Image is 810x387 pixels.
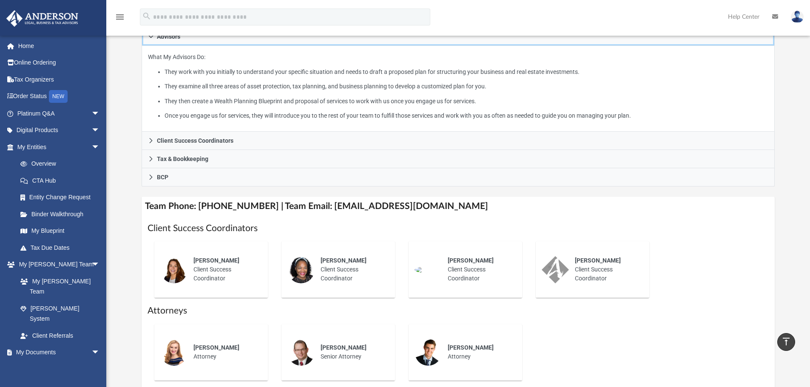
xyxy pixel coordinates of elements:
a: My Blueprint [12,223,108,240]
img: thumbnail [415,266,442,273]
div: Senior Attorney [315,337,389,367]
h4: Team Phone: [PHONE_NUMBER] | Team Email: [EMAIL_ADDRESS][DOMAIN_NAME] [142,197,775,216]
a: My [PERSON_NAME] Teamarrow_drop_down [6,256,108,273]
li: They examine all three areas of asset protection, tax planning, and business planning to develop ... [165,81,768,92]
img: thumbnail [160,256,188,283]
span: arrow_drop_down [91,138,108,156]
span: arrow_drop_down [91,122,108,139]
div: Client Success Coordinator [188,250,262,289]
img: thumbnail [287,256,315,283]
img: thumbnail [415,339,442,366]
span: [PERSON_NAME] [448,257,494,264]
div: Attorney [188,337,262,367]
span: BCP [157,174,168,180]
span: arrow_drop_down [91,344,108,362]
a: BCP [142,168,775,186]
img: thumbnail [542,256,569,283]
a: My Entitiesarrow_drop_down [6,138,113,155]
i: search [142,11,151,21]
div: Client Success Coordinator [442,250,516,289]
span: [PERSON_NAME] [575,257,621,264]
div: Client Success Coordinator [315,250,389,289]
span: [PERSON_NAME] [193,344,239,351]
li: Once you engage us for services, they will introduce you to the rest of your team to fulfill thos... [165,110,768,121]
img: User Pic [791,11,804,23]
a: Tax & Bookkeeping [142,150,775,168]
span: [PERSON_NAME] [321,257,367,264]
a: Client Referrals [12,327,108,344]
span: Tax & Bookkeeping [157,156,208,162]
a: Order StatusNEW [6,88,113,105]
div: NEW [49,90,68,103]
a: menu [115,16,125,22]
i: vertical_align_top [781,336,791,347]
i: menu [115,12,125,22]
a: Advisors [142,28,775,46]
span: Advisors [157,34,180,40]
div: Attorney [442,337,516,367]
span: [PERSON_NAME] [193,257,239,264]
span: [PERSON_NAME] [448,344,494,351]
img: thumbnail [287,339,315,366]
li: They then create a Wealth Planning Blueprint and proposal of services to work with us once you en... [165,96,768,107]
a: My Documentsarrow_drop_down [6,344,108,361]
div: Client Success Coordinator [569,250,643,289]
a: Client Success Coordinators [142,132,775,150]
a: Home [6,37,113,54]
a: CTA Hub [12,172,113,189]
a: Overview [12,155,113,172]
a: Binder Walkthrough [12,206,113,223]
a: Online Ordering [6,54,113,71]
h1: Client Success Coordinators [148,222,769,234]
img: thumbnail [160,339,188,366]
span: arrow_drop_down [91,105,108,122]
a: Digital Productsarrow_drop_down [6,122,113,139]
a: Platinum Q&Aarrow_drop_down [6,105,113,122]
a: vertical_align_top [777,333,795,351]
span: arrow_drop_down [91,256,108,274]
li: They work with you initially to understand your specific situation and needs to draft a proposed ... [165,67,768,77]
a: Entity Change Request [12,189,113,206]
a: Tax Organizers [6,71,113,88]
p: What My Advisors Do: [148,52,769,121]
span: [PERSON_NAME] [321,344,367,351]
a: My [PERSON_NAME] Team [12,273,104,300]
span: Client Success Coordinators [157,138,233,144]
h1: Attorneys [148,305,769,317]
div: Advisors [142,46,775,132]
img: Anderson Advisors Platinum Portal [4,10,81,27]
a: [PERSON_NAME] System [12,300,108,327]
a: Tax Due Dates [12,239,113,256]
